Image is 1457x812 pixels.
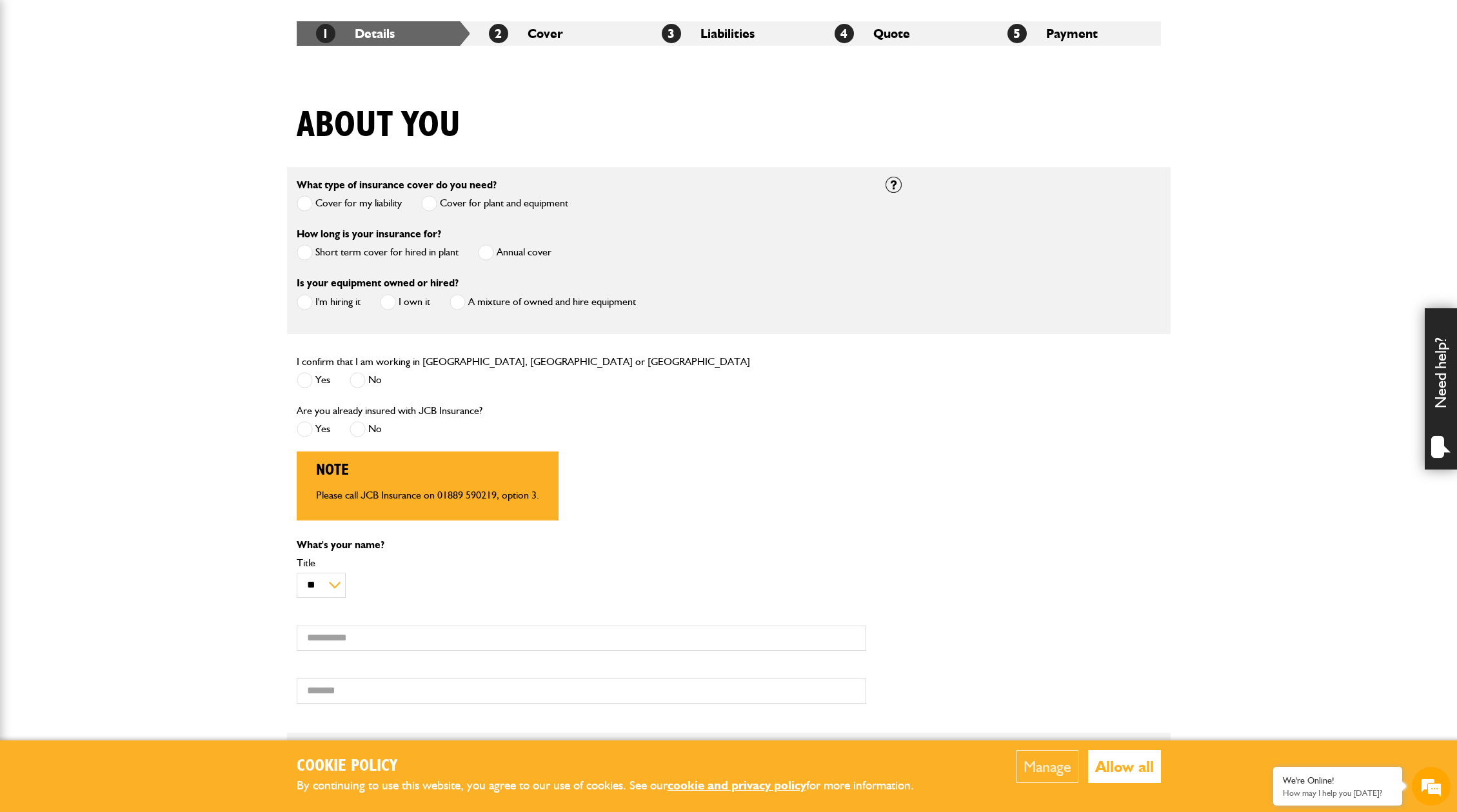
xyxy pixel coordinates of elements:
[1007,24,1027,43] span: 5
[297,180,497,190] label: What type of insurance cover do you need?
[297,195,402,212] label: Cover for my liability
[297,229,441,239] label: How long is your insurance for?
[815,21,988,46] li: Quote
[17,195,235,224] input: Enter your phone number
[17,233,235,386] textarea: Type your message and hit 'Enter'
[316,461,539,480] h2: Note
[662,24,681,43] span: 3
[1283,788,1393,798] p: How may I help you today?
[988,21,1161,46] li: Payment
[67,72,217,89] div: Chat with us now
[17,119,235,148] input: Enter your last name
[489,24,508,43] span: 2
[350,421,382,437] label: No
[17,157,235,186] input: Enter your email address
[350,372,382,388] label: No
[380,294,430,310] label: I own it
[297,540,866,550] p: What's your name?
[297,757,935,777] h2: Cookie Policy
[297,558,866,568] label: Title
[1016,750,1078,783] button: Manage
[297,372,330,388] label: Yes
[316,490,539,500] p: Please call JCB Insurance on 01889 590219, option 3.
[22,72,54,90] img: d_20077148190_company_1631870298795_20077148190
[642,21,815,46] li: Liabilities
[297,421,330,437] label: Yes
[297,244,459,261] label: Short term cover for hired in plant
[297,104,461,147] h1: About you
[421,195,568,212] label: Cover for plant and equipment
[297,406,482,416] label: Are you already insured with JCB Insurance?
[835,24,854,43] span: 4
[1283,775,1393,786] div: We're Online!
[450,294,636,310] label: A mixture of owned and hire equipment
[297,21,470,46] li: Details
[297,357,750,367] label: I confirm that I am working in [GEOGRAPHIC_DATA], [GEOGRAPHIC_DATA] or [GEOGRAPHIC_DATA]
[297,278,459,288] label: Is your equipment owned or hired?
[470,21,642,46] li: Cover
[1088,750,1161,783] button: Allow all
[668,778,806,793] a: cookie and privacy policy
[175,397,234,415] em: Start Chat
[316,24,335,43] span: 1
[297,294,361,310] label: I'm hiring it
[478,244,551,261] label: Annual cover
[297,776,935,796] p: By continuing to use this website, you agree to our use of cookies. See our for more information.
[212,6,243,37] div: Minimize live chat window
[1425,308,1457,470] div: Need help?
